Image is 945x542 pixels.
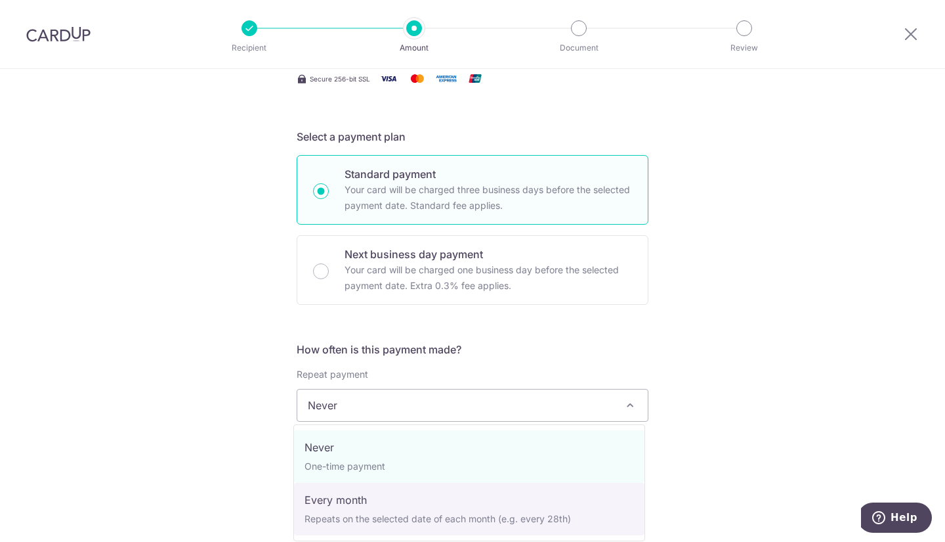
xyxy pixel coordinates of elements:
p: Every month [304,492,634,508]
img: Visa [375,70,402,87]
small: Repeats on the selected date of each month (e.g. every 28th) [304,513,571,524]
img: CardUp [26,26,91,42]
label: Repeat payment [297,368,368,381]
p: Review [696,41,793,55]
p: Next business day payment [345,246,632,262]
small: One-time payment [304,461,385,472]
img: Mastercard [404,70,430,87]
span: Secure 256-bit SSL [310,74,370,84]
img: American Express [433,70,459,87]
p: Document [530,41,627,55]
span: Never [297,389,648,422]
p: Recipient [201,41,298,55]
h5: How often is this payment made? [297,342,648,357]
p: Never [304,440,634,455]
p: Standard payment [345,166,632,182]
h5: Select a payment plan [297,129,648,145]
img: Union Pay [462,70,488,87]
p: Your card will be charged three business days before the selected payment date. Standard fee appl... [345,182,632,214]
span: Never [297,390,648,421]
iframe: Opens a widget where you can find more information [861,503,932,535]
p: Your card will be charged one business day before the selected payment date. Extra 0.3% fee applies. [345,262,632,294]
p: Amount [366,41,463,55]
